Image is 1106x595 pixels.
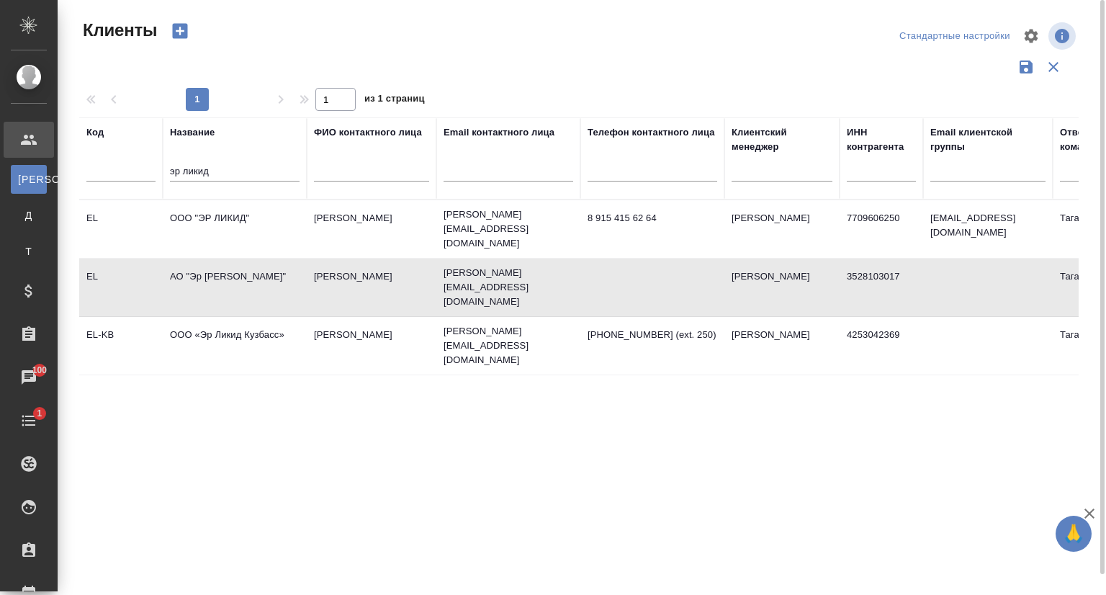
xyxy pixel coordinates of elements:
p: [PERSON_NAME][EMAIL_ADDRESS][DOMAIN_NAME] [444,324,573,367]
p: 8 915 415 62 64 [588,211,717,225]
button: 🙏 [1056,516,1092,552]
div: split button [896,25,1014,48]
td: EL [79,262,163,313]
span: из 1 страниц [364,90,425,111]
button: Сохранить фильтры [1012,53,1040,81]
button: Сбросить фильтры [1040,53,1067,81]
td: АО "Эр [PERSON_NAME]" [163,262,307,313]
p: [PHONE_NUMBER] (ext. 250) [588,328,717,342]
span: Настроить таблицу [1014,19,1048,53]
td: [PERSON_NAME] [307,204,436,254]
a: [PERSON_NAME] [11,165,47,194]
a: Д [11,201,47,230]
p: [PERSON_NAME][EMAIL_ADDRESS][DOMAIN_NAME] [444,266,573,309]
p: [PERSON_NAME][EMAIL_ADDRESS][DOMAIN_NAME] [444,207,573,251]
span: 100 [24,363,56,377]
div: ФИО контактного лица [314,125,422,140]
div: Телефон контактного лица [588,125,715,140]
div: Email контактного лица [444,125,554,140]
td: [EMAIL_ADDRESS][DOMAIN_NAME] [923,204,1053,254]
td: 3528103017 [840,262,923,313]
div: ИНН контрагента [847,125,916,154]
td: [PERSON_NAME] [724,204,840,254]
div: Клиентский менеджер [732,125,832,154]
td: EL [79,204,163,254]
div: Код [86,125,104,140]
td: ООО «Эр Ликид Кузбасс» [163,321,307,371]
span: Клиенты [79,19,157,42]
a: Т [11,237,47,266]
td: ООО "ЭР ЛИКИД" [163,204,307,254]
td: [PERSON_NAME] [307,321,436,371]
span: Т [18,244,40,259]
span: Д [18,208,40,223]
td: EL-KB [79,321,163,371]
td: [PERSON_NAME] [307,262,436,313]
td: 4253042369 [840,321,923,371]
td: [PERSON_NAME] [724,321,840,371]
a: 1 [4,403,54,439]
td: 7709606250 [840,204,923,254]
span: 🙏 [1061,519,1086,549]
span: [PERSON_NAME] [18,172,40,187]
span: 1 [28,406,50,421]
span: Посмотреть информацию [1048,22,1079,50]
div: Название [170,125,215,140]
button: Создать [163,19,197,43]
td: [PERSON_NAME] [724,262,840,313]
a: 100 [4,359,54,395]
div: Email клиентской группы [930,125,1046,154]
